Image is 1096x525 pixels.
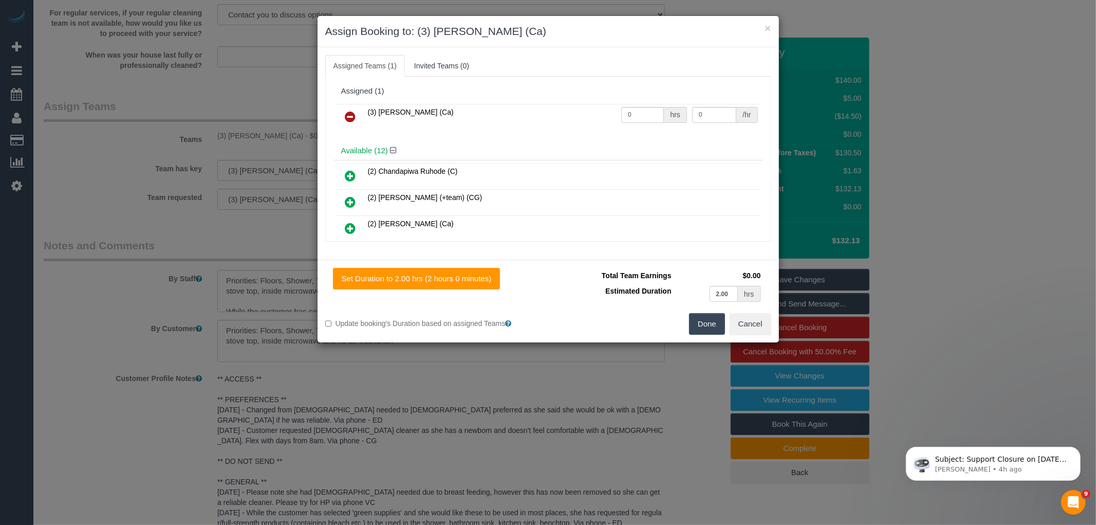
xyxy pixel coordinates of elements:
[325,24,771,39] h3: Assign Booking to: (3) [PERSON_NAME] (Ca)
[1061,490,1086,515] iframe: Intercom live chat
[341,87,755,96] div: Assigned (1)
[556,268,674,283] td: Total Team Earnings
[765,23,771,33] button: ×
[736,107,757,123] div: /hr
[325,320,332,327] input: Update booking's Duration based on assigned Teams
[1082,490,1090,498] span: 9
[664,107,686,123] div: hrs
[368,167,458,175] span: (2) Chandapiwa Ruhode (C)
[605,287,671,295] span: Estimated Duration
[689,313,725,335] button: Done
[738,286,760,302] div: hrs
[341,147,755,155] h4: Available (12)
[368,220,454,228] span: (2) [PERSON_NAME] (Ca)
[730,313,771,335] button: Cancel
[368,193,482,202] span: (2) [PERSON_NAME] (+team) (CG)
[368,108,454,116] span: (3) [PERSON_NAME] (Ca)
[325,318,541,329] label: Update booking's Duration based on assigned Teams
[890,425,1096,497] iframe: Intercom notifications message
[674,268,764,283] td: $0.00
[325,55,405,77] a: Assigned Teams (1)
[333,268,500,289] button: Set Duration to 2.00 hrs (2 hours 0 minutes)
[406,55,477,77] a: Invited Teams (0)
